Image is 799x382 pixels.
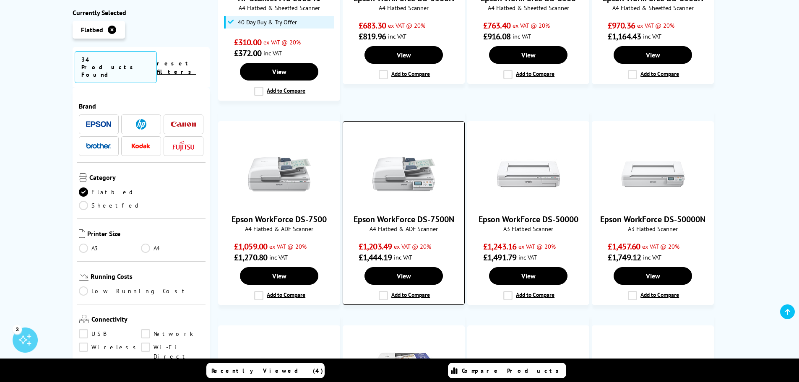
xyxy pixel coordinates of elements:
[379,70,430,79] label: Add to Compare
[171,141,196,151] a: Fujitsu
[79,343,141,352] a: Wireless
[141,343,203,352] a: Wi-Fi Direct
[234,37,261,48] span: £310.00
[600,214,705,225] a: Epson WorkForce DS-50000N
[79,187,141,197] a: Flatbed
[234,48,261,59] span: £372.00
[472,225,585,233] span: A3 Flatbed Scanner
[172,141,195,151] img: Fujitsu
[206,363,325,378] a: Recently Viewed (4)
[394,242,431,250] span: ex VAT @ 20%
[223,4,336,12] span: A4 Flatbed & Sheetfed Scanner
[13,325,22,334] div: 3
[157,60,196,75] a: reset filters
[596,225,709,233] span: A3 Flatbed Scanner
[141,330,203,339] a: Network
[513,32,531,40] span: inc VAT
[608,241,640,252] span: £1,457.60
[628,291,679,300] label: Add to Compare
[359,20,386,31] span: £683.30
[347,225,460,233] span: A4 Flatbed & ADF Scanner
[614,267,692,285] a: View
[364,46,442,64] a: View
[628,70,679,79] label: Add to Compare
[637,21,674,29] span: ex VAT @ 20%
[642,242,679,250] span: ex VAT @ 20%
[232,214,327,225] a: Epson WorkForce DS-7500
[248,199,311,207] a: Epson WorkForce DS-7500
[223,225,336,233] span: A4 Flatbed & ADF Scanner
[79,244,141,253] a: A3
[643,32,661,40] span: inc VAT
[472,4,585,12] span: A4 Flatbed & Sheetfed Scanner
[263,49,282,57] span: inc VAT
[136,119,146,130] img: HP
[79,287,204,296] a: Low Running Cost
[79,330,141,339] a: USB
[608,20,635,31] span: £970.36
[240,267,318,285] a: View
[269,242,307,250] span: ex VAT @ 20%
[622,143,684,205] img: Epson WorkForce DS-50000N
[86,143,111,149] img: Brother
[497,199,560,207] a: Epson WorkForce DS-50000
[483,31,510,42] span: £916.08
[238,19,297,26] span: 40 Day Buy & Try Offer
[211,367,323,374] span: Recently Viewed (4)
[87,229,204,239] span: Printer Size
[359,31,386,42] span: £819.96
[91,272,203,283] span: Running Costs
[91,315,204,325] span: Connectivity
[483,241,516,252] span: £1,243.16
[79,102,204,110] span: Brand
[483,252,516,263] span: £1,491.79
[171,119,196,130] a: Canon
[234,252,267,263] span: £1,270.80
[359,252,392,263] span: £1,444.19
[497,143,560,205] img: Epson WorkForce DS-50000
[372,199,435,207] a: Epson WorkForce DS-7500N
[622,199,684,207] a: Epson WorkForce DS-50000N
[483,20,510,31] span: £763.40
[503,70,554,79] label: Add to Compare
[364,267,442,285] a: View
[128,119,154,130] a: HP
[448,363,566,378] a: Compare Products
[614,46,692,64] a: View
[86,141,111,151] a: Brother
[240,63,318,81] a: View
[141,244,203,253] a: A4
[254,87,305,96] label: Add to Compare
[81,26,103,34] span: Flatbed
[79,229,85,238] img: Printer Size
[394,253,412,261] span: inc VAT
[86,119,111,130] a: Epson
[128,143,154,148] img: Kodak
[79,315,89,324] img: Connectivity
[513,21,550,29] span: ex VAT @ 20%
[489,46,567,64] a: View
[79,173,87,182] img: Category
[73,8,210,17] div: Currently Selected
[347,4,460,12] span: A4 Flatbed Scanner
[269,253,288,261] span: inc VAT
[254,291,305,300] label: Add to Compare
[518,242,556,250] span: ex VAT @ 20%
[388,21,425,29] span: ex VAT @ 20%
[79,272,89,281] img: Running Costs
[128,141,154,151] a: Kodak
[379,291,430,300] label: Add to Compare
[388,32,406,40] span: inc VAT
[479,214,578,225] a: Epson WorkForce DS-50000
[263,38,301,46] span: ex VAT @ 20%
[234,241,267,252] span: £1,059.00
[503,291,554,300] label: Add to Compare
[171,122,196,127] img: Canon
[596,4,709,12] span: A4 Flatbed & Sheetfed Scanner
[75,51,157,83] span: 34 Products Found
[79,201,141,210] a: Sheetfed
[89,173,204,183] span: Category
[608,252,641,263] span: £1,749.12
[462,367,563,374] span: Compare Products
[608,31,641,42] span: £1,164.43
